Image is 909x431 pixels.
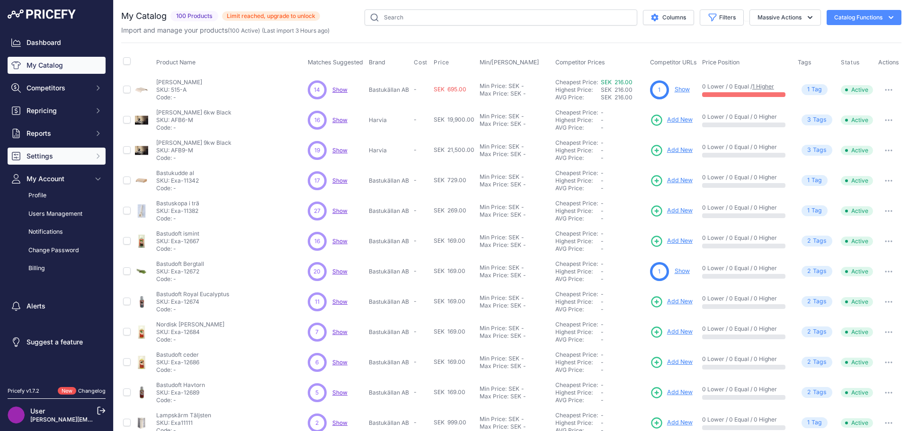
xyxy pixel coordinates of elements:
[807,267,811,276] span: 2
[332,298,348,305] a: Show
[823,267,827,276] span: s
[222,11,320,21] span: Limit reached, upgrade to unlock
[519,82,524,90] div: -
[827,10,901,25] button: Catalog Functions
[807,115,811,124] span: 3
[601,306,604,313] span: -
[434,237,465,244] span: SEK 169.00
[702,174,788,181] p: 0 Lower / 0 Equal / 0 Higher
[480,59,539,66] span: Min/[PERSON_NAME]
[650,235,693,248] a: Add New
[521,90,526,97] div: -
[650,59,697,66] span: Competitor URLs
[8,298,106,315] a: Alerts
[332,359,348,366] span: Show
[807,297,811,306] span: 2
[841,297,873,307] span: Active
[667,176,693,185] span: Add New
[8,148,106,165] button: Settings
[156,200,199,207] p: Bastuskopa i trä
[156,290,229,298] p: Bastudoft Royal Eucalyptus
[156,94,202,101] p: Code: -
[121,9,167,23] h2: My Catalog
[156,139,232,147] p: [PERSON_NAME] 9kw Black
[519,203,524,211] div: -
[369,207,410,215] p: Bastukällan AB
[807,146,811,155] span: 3
[555,260,598,267] a: Cheapest Price:
[555,200,598,207] a: Cheapest Price:
[156,109,232,116] p: [PERSON_NAME] 6kw Black
[555,290,598,298] a: Cheapest Price:
[749,9,821,26] button: Massive Actions
[521,150,526,158] div: -
[841,267,873,276] span: Active
[555,412,598,419] a: Cheapest Price:
[313,267,321,276] span: 20
[156,268,204,275] p: SKU: Exa-12672
[667,418,693,427] span: Add New
[601,124,604,131] span: -
[508,234,519,241] div: SEK
[332,419,348,426] a: Show
[807,206,810,215] span: 1
[365,9,637,26] input: Search
[802,266,832,277] span: Tag
[332,147,348,154] span: Show
[519,264,524,272] div: -
[230,27,258,34] a: 100 Active
[802,145,832,156] span: Tag
[521,181,526,188] div: -
[521,272,526,279] div: -
[414,176,417,184] span: -
[667,237,693,246] span: Add New
[802,175,828,186] span: Tag
[314,146,320,155] span: 19
[508,82,519,90] div: SEK
[702,264,788,272] p: 0 Lower / 0 Equal / 0 Higher
[434,116,474,123] span: SEK 19,900.00
[156,169,199,177] p: Bastukudde al
[650,416,693,430] a: Add New
[555,94,601,101] div: AVG Price:
[601,109,604,116] span: -
[156,116,232,124] p: SKU: AFB6-M
[519,325,524,332] div: -
[369,177,410,185] p: Bastukällan AB
[675,86,690,93] a: Show
[480,150,508,158] div: Max Price:
[369,59,385,66] span: Brand
[650,114,693,127] a: Add New
[369,86,410,94] p: Bastukällan AB
[555,154,601,162] div: AVG Price:
[601,260,604,267] span: -
[156,275,204,283] p: Code: -
[332,328,348,335] span: Show
[510,150,521,158] div: SEK
[332,237,348,245] span: Show
[434,267,465,274] span: SEK 169.00
[332,207,348,214] span: Show
[601,177,604,184] span: -
[650,295,693,308] a: Add New
[508,203,519,211] div: SEK
[841,85,873,95] span: Active
[8,79,106,97] button: Competitors
[8,170,106,187] button: My Account
[802,205,828,216] span: Tag
[8,224,106,240] a: Notifications
[414,207,417,214] span: -
[555,207,601,215] div: Highest Price:
[414,59,427,66] span: Cost
[601,275,604,282] span: -
[555,147,601,154] div: Highest Price:
[27,174,89,184] span: My Account
[508,264,519,272] div: SEK
[702,204,788,211] p: 0 Lower / 0 Equal / 0 Higher
[27,83,89,93] span: Competitors
[156,260,204,268] p: Bastudoft Bergtall
[156,207,199,215] p: SKU: Exa-11382
[555,275,601,283] div: AVG Price:
[841,59,862,66] button: Status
